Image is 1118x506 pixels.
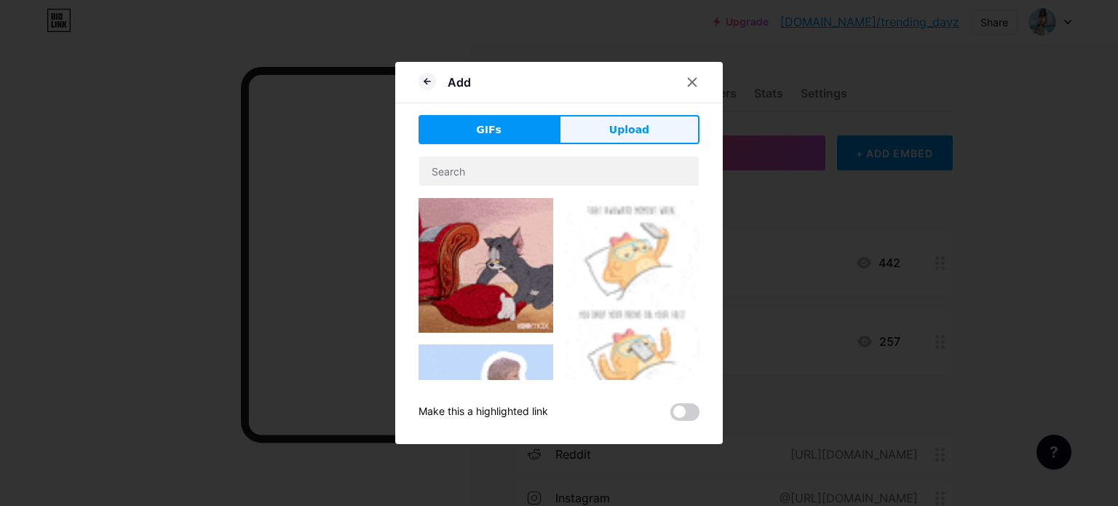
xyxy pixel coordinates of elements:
img: Gihpy [565,198,699,402]
div: Make this a highlighted link [419,403,548,421]
button: GIFs [419,115,559,144]
span: GIFs [476,122,501,138]
span: Upload [609,122,649,138]
button: Upload [559,115,699,144]
input: Search [419,157,699,186]
img: Gihpy [419,198,553,333]
div: Add [448,74,471,91]
img: Gihpy [419,344,553,479]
